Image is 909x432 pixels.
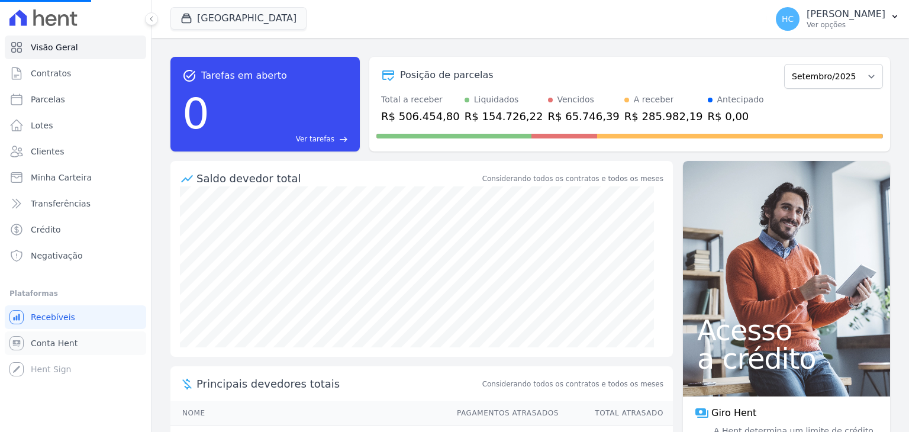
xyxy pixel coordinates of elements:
[474,94,519,106] div: Liquidados
[339,135,348,144] span: east
[381,94,460,106] div: Total a receber
[214,134,348,144] a: Ver tarefas east
[31,250,83,262] span: Negativação
[31,67,71,79] span: Contratos
[548,108,620,124] div: R$ 65.746,39
[766,2,909,36] button: HC [PERSON_NAME] Ver opções
[31,41,78,53] span: Visão Geral
[5,192,146,215] a: Transferências
[782,15,794,23] span: HC
[482,379,663,389] span: Considerando todos os contratos e todos os meses
[5,62,146,85] a: Contratos
[697,344,876,373] span: a crédito
[31,146,64,157] span: Clientes
[711,406,756,420] span: Giro Hent
[400,68,494,82] div: Posição de parcelas
[807,20,885,30] p: Ver opções
[5,305,146,329] a: Recebíveis
[5,166,146,189] a: Minha Carteira
[182,69,196,83] span: task_alt
[5,244,146,267] a: Negativação
[31,224,61,236] span: Crédito
[717,94,764,106] div: Antecipado
[196,376,480,392] span: Principais devedores totais
[31,94,65,105] span: Parcelas
[31,198,91,209] span: Transferências
[482,173,663,184] div: Considerando todos os contratos e todos os meses
[708,108,764,124] div: R$ 0,00
[31,172,92,183] span: Minha Carteira
[296,134,334,144] span: Ver tarefas
[5,114,146,137] a: Lotes
[697,316,876,344] span: Acesso
[5,140,146,163] a: Clientes
[31,311,75,323] span: Recebíveis
[446,401,559,425] th: Pagamentos Atrasados
[557,94,594,106] div: Vencidos
[5,218,146,241] a: Crédito
[196,170,480,186] div: Saldo devedor total
[9,286,141,301] div: Plataformas
[559,401,673,425] th: Total Atrasado
[182,83,209,144] div: 0
[465,108,543,124] div: R$ 154.726,22
[381,108,460,124] div: R$ 506.454,80
[634,94,674,106] div: A receber
[31,120,53,131] span: Lotes
[5,88,146,111] a: Parcelas
[624,108,703,124] div: R$ 285.982,19
[170,7,307,30] button: [GEOGRAPHIC_DATA]
[31,337,78,349] span: Conta Hent
[201,69,287,83] span: Tarefas em aberto
[170,401,446,425] th: Nome
[807,8,885,20] p: [PERSON_NAME]
[5,331,146,355] a: Conta Hent
[5,36,146,59] a: Visão Geral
